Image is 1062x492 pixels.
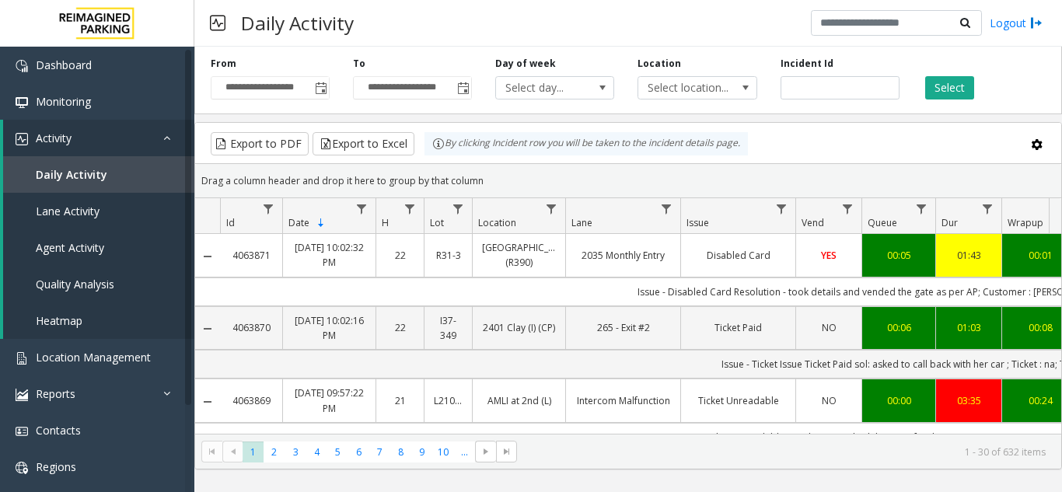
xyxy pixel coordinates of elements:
[382,216,389,229] span: H
[434,393,463,408] a: L21063800
[805,393,852,408] a: NO
[36,313,82,328] span: Heatmap
[36,423,81,438] span: Contacts
[348,441,369,462] span: Page 6
[496,77,590,99] span: Select day...
[1030,15,1043,31] img: logout
[526,445,1046,459] kendo-pager-info: 1 - 30 of 632 items
[36,240,104,255] span: Agent Activity
[496,441,517,462] span: Go to the last page
[781,57,833,71] label: Incident Id
[480,445,492,458] span: Go to the next page
[16,60,28,72] img: 'icon'
[575,320,671,335] a: 265 - Exit #2
[36,58,92,72] span: Dashboard
[390,441,411,462] span: Page 8
[434,248,463,263] a: R31-3
[16,425,28,438] img: 'icon'
[771,198,792,219] a: Issue Filter Menu
[411,441,432,462] span: Page 9
[327,441,348,462] span: Page 5
[386,393,414,408] a: 21
[475,441,496,462] span: Go to the next page
[210,4,225,42] img: pageIcon
[575,393,671,408] a: Intercom Malfunction
[386,248,414,263] a: 22
[945,320,992,335] a: 01:03
[3,266,194,302] a: Quality Analysis
[288,216,309,229] span: Date
[36,459,76,474] span: Regions
[400,198,421,219] a: H Filter Menu
[315,217,327,229] span: Sortable
[690,393,786,408] a: Ticket Unreadable
[872,248,926,263] a: 00:05
[1008,216,1043,229] span: Wrapup
[495,57,556,71] label: Day of week
[36,204,100,218] span: Lane Activity
[292,240,366,270] a: [DATE] 10:02:32 PM
[638,77,732,99] span: Select location...
[3,229,194,266] a: Agent Activity
[16,352,28,365] img: 'icon'
[541,198,562,219] a: Location Filter Menu
[433,441,454,462] span: Page 10
[353,57,365,71] label: To
[501,445,513,458] span: Go to the last page
[351,198,372,219] a: Date Filter Menu
[990,15,1043,31] a: Logout
[195,198,1061,434] div: Data table
[686,216,709,229] span: Issue
[243,441,264,462] span: Page 1
[195,396,220,408] a: Collapse Details
[872,393,926,408] a: 00:00
[575,248,671,263] a: 2035 Monthly Entry
[36,350,151,365] span: Location Management
[925,76,974,99] button: Select
[478,216,516,229] span: Location
[802,216,824,229] span: Vend
[36,386,75,401] span: Reports
[872,320,926,335] a: 00:06
[432,138,445,150] img: infoIcon.svg
[36,277,114,291] span: Quality Analysis
[805,248,852,263] a: YES
[36,94,91,109] span: Monitoring
[424,132,748,155] div: By clicking Incident row you will be taken to the incident details page.
[945,393,992,408] a: 03:35
[233,4,362,42] h3: Daily Activity
[434,313,463,343] a: I37-349
[36,131,72,145] span: Activity
[822,321,837,334] span: NO
[229,248,273,263] a: 4063871
[306,441,327,462] span: Page 4
[638,57,681,71] label: Location
[945,248,992,263] a: 01:43
[482,393,556,408] a: AMLI at 2nd (L)
[16,462,28,474] img: 'icon'
[454,77,471,99] span: Toggle popup
[226,216,235,229] span: Id
[258,198,279,219] a: Id Filter Menu
[229,393,273,408] a: 4063869
[195,250,220,263] a: Collapse Details
[805,320,852,335] a: NO
[16,389,28,401] img: 'icon'
[313,132,414,155] button: Export to Excel
[3,156,194,193] a: Daily Activity
[482,240,556,270] a: [GEOGRAPHIC_DATA] (R390)
[3,120,194,156] a: Activity
[285,441,306,462] span: Page 3
[571,216,592,229] span: Lane
[292,386,366,415] a: [DATE] 09:57:22 PM
[430,216,444,229] span: Lot
[977,198,998,219] a: Dur Filter Menu
[195,323,220,335] a: Collapse Details
[482,320,556,335] a: 2401 Clay (I) (CP)
[16,96,28,109] img: 'icon'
